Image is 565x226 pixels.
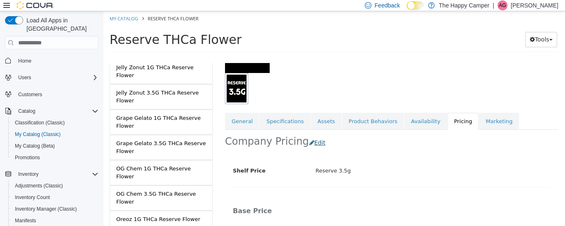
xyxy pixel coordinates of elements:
[13,103,103,119] div: Grape Gelato 1G THCa Reserve Flower
[12,181,66,191] a: Adjustments (Classic)
[15,55,98,66] span: Home
[12,129,64,139] a: My Catalog (Classic)
[2,105,102,117] button: Catalog
[12,204,98,214] span: Inventory Manager (Classic)
[15,106,98,116] span: Catalog
[212,156,247,163] span: Reserve 3.5g
[439,0,489,10] p: The Happy Camper
[344,102,376,119] a: Pricing
[13,128,103,144] div: Grape Gelato 3.5G THCa Reserve Flower
[2,72,102,83] button: Users
[15,56,35,66] a: Home
[12,118,98,128] span: Classification (Classic)
[206,124,227,139] button: Edit
[15,73,34,83] button: Users
[15,194,50,201] span: Inventory Count
[13,78,103,94] div: Jelly Zonut 3.5G THCa Reserve Flower
[13,179,103,195] div: OG Chem 3.5G THCa Reserve Flower
[376,102,416,119] a: Marketing
[156,102,207,119] a: Specifications
[18,58,31,64] span: Home
[15,119,65,126] span: Classification (Classic)
[12,141,58,151] a: My Catalog (Beta)
[6,21,138,36] span: Reserve THCa Flower
[122,124,206,137] h2: Company Pricing
[375,1,400,10] span: Feedback
[8,152,102,163] button: Promotions
[13,204,97,212] div: Oreoz 1G THCa Reserve Flower
[2,88,102,100] button: Customers
[8,117,102,129] button: Classification (Classic)
[15,169,98,179] span: Inventory
[498,0,508,10] div: Alex goretti
[129,156,162,163] span: Shelf Price
[8,203,102,215] button: Inventory Manager (Classic)
[239,102,301,119] a: Product Behaviors
[499,0,506,10] span: Ag
[15,182,63,189] span: Adjustments (Classic)
[8,129,102,140] button: My Catalog (Classic)
[12,141,98,151] span: My Catalog (Beta)
[12,153,43,163] a: Promotions
[12,181,98,191] span: Adjustments (Classic)
[23,16,98,33] span: Load All Apps in [GEOGRAPHIC_DATA]
[15,217,36,224] span: Manifests
[123,196,454,204] h4: Base Price
[8,180,102,192] button: Adjustments (Classic)
[15,169,42,179] button: Inventory
[301,102,344,119] a: Availability
[15,73,98,83] span: Users
[12,153,98,163] span: Promotions
[12,204,80,214] a: Inventory Manager (Classic)
[44,4,95,10] span: Reserve THCa Flower
[15,206,77,212] span: Inventory Manager (Classic)
[6,4,35,10] a: My Catalog
[15,154,40,161] span: Promotions
[13,52,103,68] div: Jelly Zonut 1G THCa Reserve Flower
[18,74,31,81] span: Users
[15,106,38,116] button: Catalog
[207,102,238,119] a: Assets
[17,1,54,10] img: Cova
[13,153,103,170] div: OG Chem 1G THCa Reserve Flower
[511,0,558,10] p: [PERSON_NAME]
[8,140,102,152] button: My Catalog (Beta)
[2,168,102,180] button: Inventory
[122,102,156,119] a: General
[15,131,61,138] span: My Catalog (Classic)
[18,171,38,177] span: Inventory
[2,54,102,66] button: Home
[18,108,35,114] span: Catalog
[407,1,424,10] input: Dark Mode
[15,89,98,100] span: Customers
[15,143,55,149] span: My Catalog (Beta)
[12,216,39,226] a: Manifests
[18,91,42,98] span: Customers
[493,0,494,10] p: |
[12,216,98,226] span: Manifests
[12,118,68,128] a: Classification (Classic)
[8,192,102,203] button: Inventory Count
[15,90,45,100] a: Customers
[12,192,98,202] span: Inventory Count
[422,21,454,36] button: Tools
[12,192,53,202] a: Inventory Count
[12,129,98,139] span: My Catalog (Classic)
